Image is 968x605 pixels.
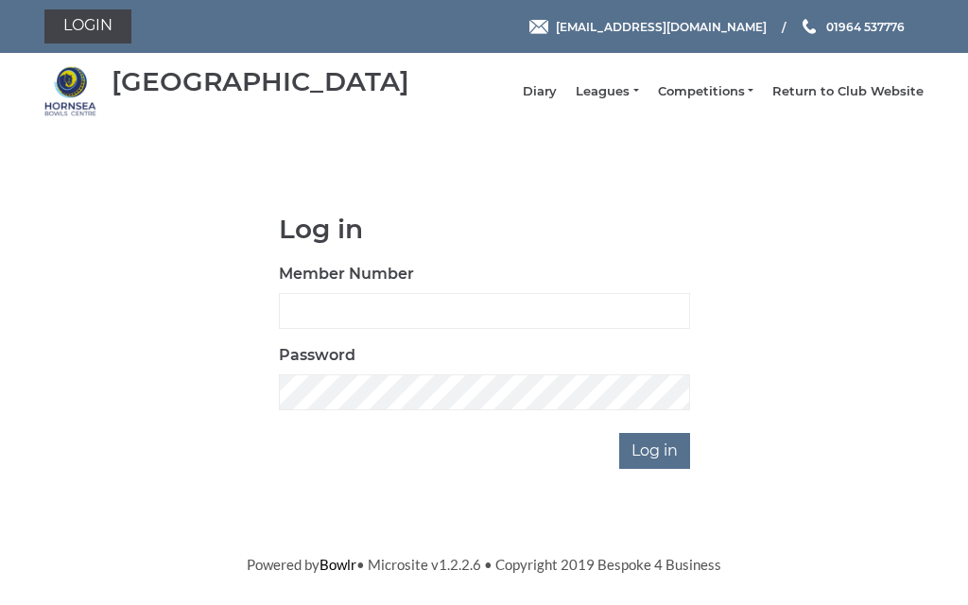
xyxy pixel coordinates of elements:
[279,344,355,367] label: Password
[44,9,131,43] a: Login
[44,65,96,117] img: Hornsea Bowls Centre
[803,19,816,34] img: Phone us
[112,67,409,96] div: [GEOGRAPHIC_DATA]
[279,215,690,244] h1: Log in
[247,556,721,573] span: Powered by • Microsite v1.2.2.6 • Copyright 2019 Bespoke 4 Business
[529,18,767,36] a: Email [EMAIL_ADDRESS][DOMAIN_NAME]
[772,83,924,100] a: Return to Club Website
[619,433,690,469] input: Log in
[576,83,638,100] a: Leagues
[523,83,557,100] a: Diary
[556,19,767,33] span: [EMAIL_ADDRESS][DOMAIN_NAME]
[279,263,414,285] label: Member Number
[826,19,905,33] span: 01964 537776
[529,20,548,34] img: Email
[658,83,753,100] a: Competitions
[320,556,356,573] a: Bowlr
[800,18,905,36] a: Phone us 01964 537776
